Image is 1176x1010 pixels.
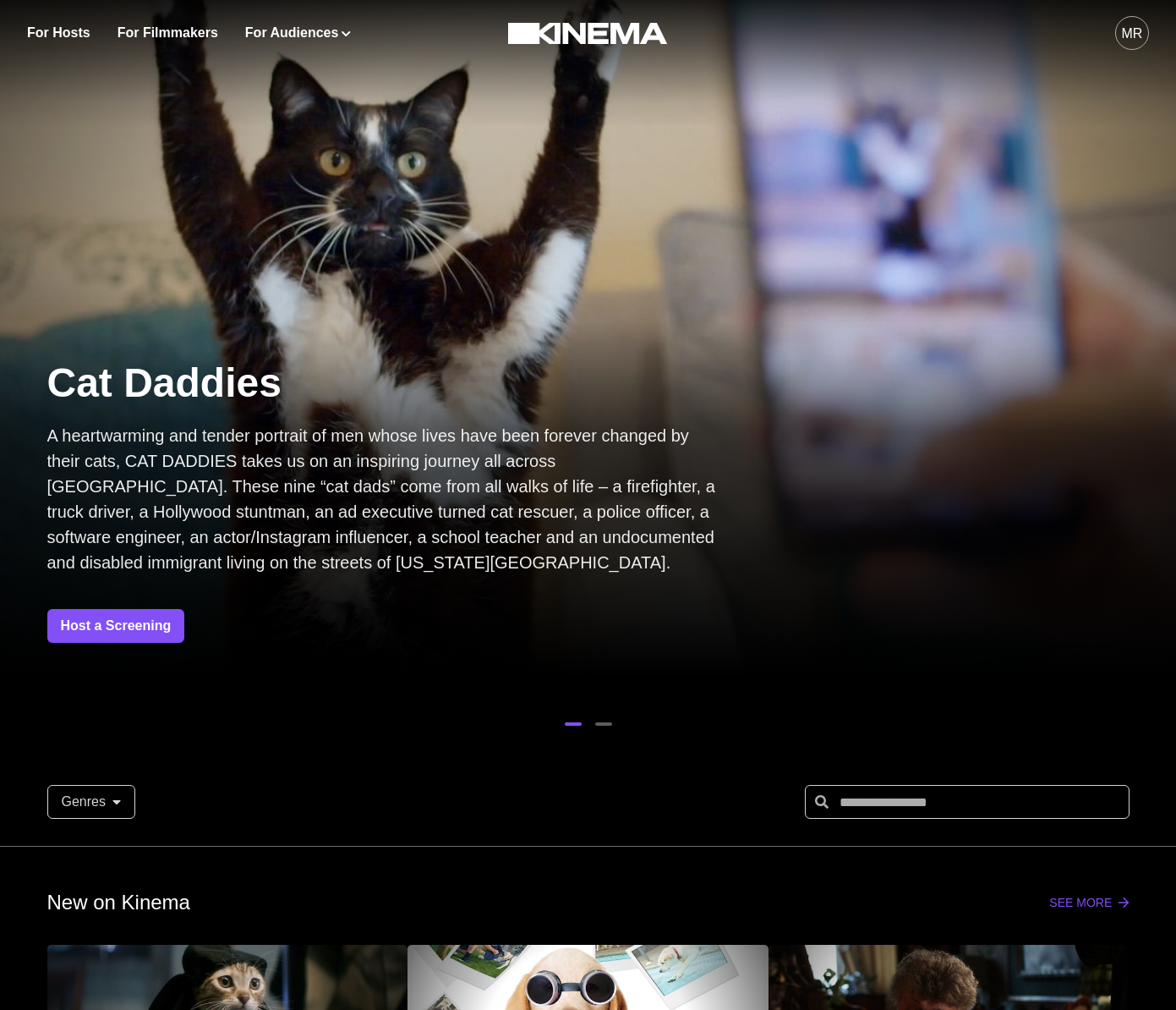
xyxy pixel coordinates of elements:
a: See more [1049,896,1129,909]
p: A heartwarming and tender portrait of men whose lives have been forever changed by their cats, CA... [47,423,724,575]
a: Host a Screening [47,609,185,643]
div: MR [1122,24,1143,44]
a: For Hosts [27,23,90,43]
p: Cat Daddies [47,357,724,409]
button: For Audiences [245,23,351,43]
button: Genres [47,785,135,819]
a: For Filmmakers [118,23,218,43]
p: New on Kinema [47,887,190,918]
